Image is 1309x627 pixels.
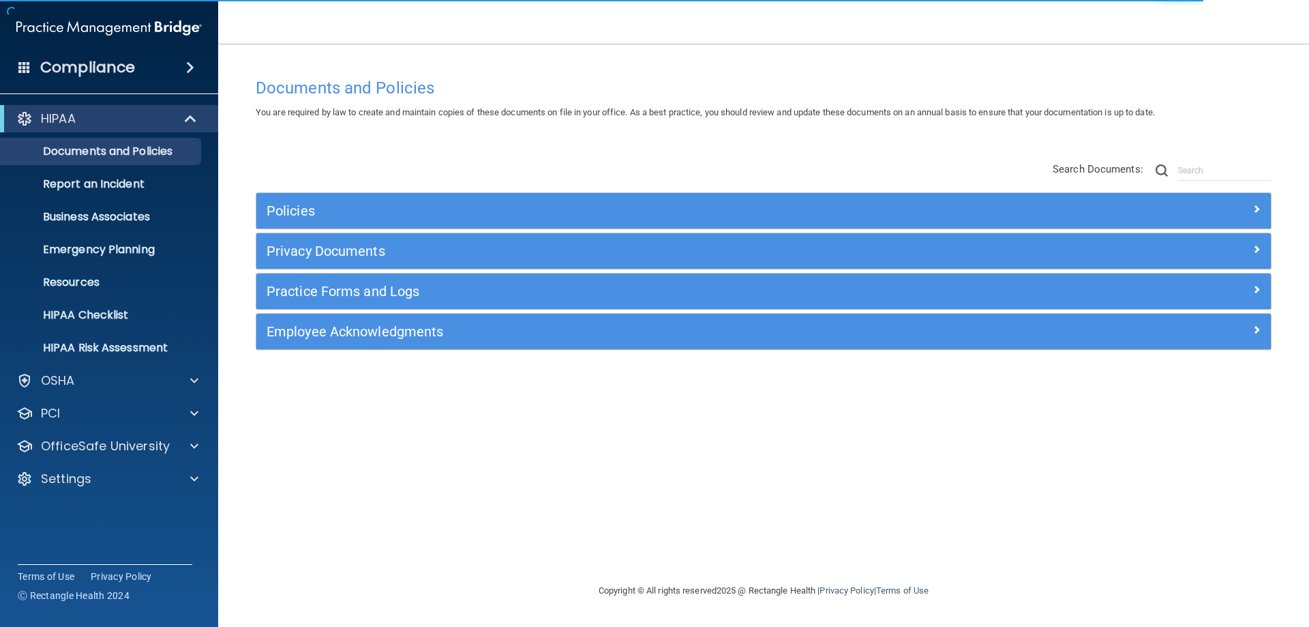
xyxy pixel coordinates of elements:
h5: Employee Acknowledgments [267,324,1007,339]
h5: Privacy Documents [267,244,1007,259]
a: Policies [267,200,1261,222]
div: Copyright © All rights reserved 2025 @ Rectangle Health | | [515,569,1012,613]
span: You are required by law to create and maintain copies of these documents on file in your office. ... [256,107,1155,117]
a: Privacy Policy [91,570,152,583]
h5: Practice Forms and Logs [267,284,1007,299]
p: Report an Incident [9,177,195,191]
span: Search Documents: [1053,163,1143,175]
a: Terms of Use [876,585,929,596]
p: Settings [41,471,91,487]
p: PCI [41,405,60,422]
span: Ⓒ Rectangle Health 2024 [18,589,130,602]
p: OSHA [41,373,75,389]
a: PCI [16,405,198,422]
a: Employee Acknowledgments [267,321,1261,342]
a: Terms of Use [18,570,74,583]
p: HIPAA Risk Assessment [9,341,195,355]
p: Business Associates [9,210,195,224]
a: Privacy Policy [819,585,873,596]
p: Documents and Policies [9,145,195,158]
a: Practice Forms and Logs [267,280,1261,302]
p: OfficeSafe University [41,438,170,454]
p: HIPAA [41,111,76,127]
p: Emergency Planning [9,243,195,257]
p: Resources [9,276,195,289]
img: PMB logo [16,14,202,42]
a: Privacy Documents [267,240,1261,262]
img: ic-search.3b580494.png [1156,164,1168,177]
a: HIPAA [16,111,198,127]
h4: Documents and Policies [256,79,1272,97]
h5: Policies [267,203,1007,218]
a: Settings [16,471,198,487]
iframe: Drift Widget Chat Controller [1073,530,1293,585]
h4: Compliance [40,58,135,77]
input: Search [1178,160,1272,181]
p: HIPAA Checklist [9,308,195,322]
a: OfficeSafe University [16,438,198,454]
a: OSHA [16,373,198,389]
